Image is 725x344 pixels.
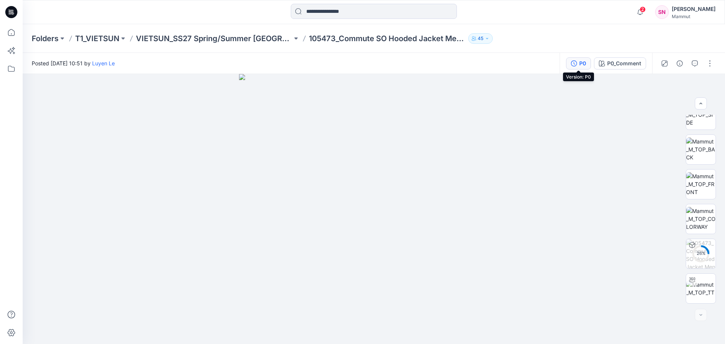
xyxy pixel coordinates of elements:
img: Mammut_M_TOP_BACK [686,137,716,161]
button: Details [674,57,686,69]
img: eyJhbGciOiJIUzI1NiIsImtpZCI6IjAiLCJzbHQiOiJzZXMiLCJ0eXAiOiJKV1QifQ.eyJkYXRhIjp7InR5cGUiOiJzdG9yYW... [239,74,509,344]
div: 26 % [692,250,710,257]
img: Mammut_M_TOP_TT [686,281,716,296]
a: Luyen Le [92,60,115,66]
img: Mammut_M_TOP_SIDE [686,103,716,126]
img: Mammut_M_TOP_COLORWAY [686,207,716,231]
button: P0_Comment [594,57,646,69]
div: SN [655,5,669,19]
div: Mammut [672,14,716,19]
p: 45 [478,34,483,43]
a: VIETSUN_SS27 Spring/Summer [GEOGRAPHIC_DATA] [136,33,292,44]
div: [PERSON_NAME] [672,5,716,14]
a: Folders [32,33,59,44]
img: Mammut_M_TOP_FRONT [686,172,716,196]
img: 105473_Commute SO Hooded Jacket Men AF P0_Comment [686,239,716,268]
p: 105473_Commute SO Hooded Jacket Men AF [309,33,465,44]
button: 45 [468,33,493,44]
button: P0 [566,57,591,69]
div: P0_Comment [607,59,641,68]
a: T1_VIETSUN [75,33,119,44]
div: P0 [579,59,586,68]
span: Posted [DATE] 10:51 by [32,59,115,67]
span: 2 [640,6,646,12]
